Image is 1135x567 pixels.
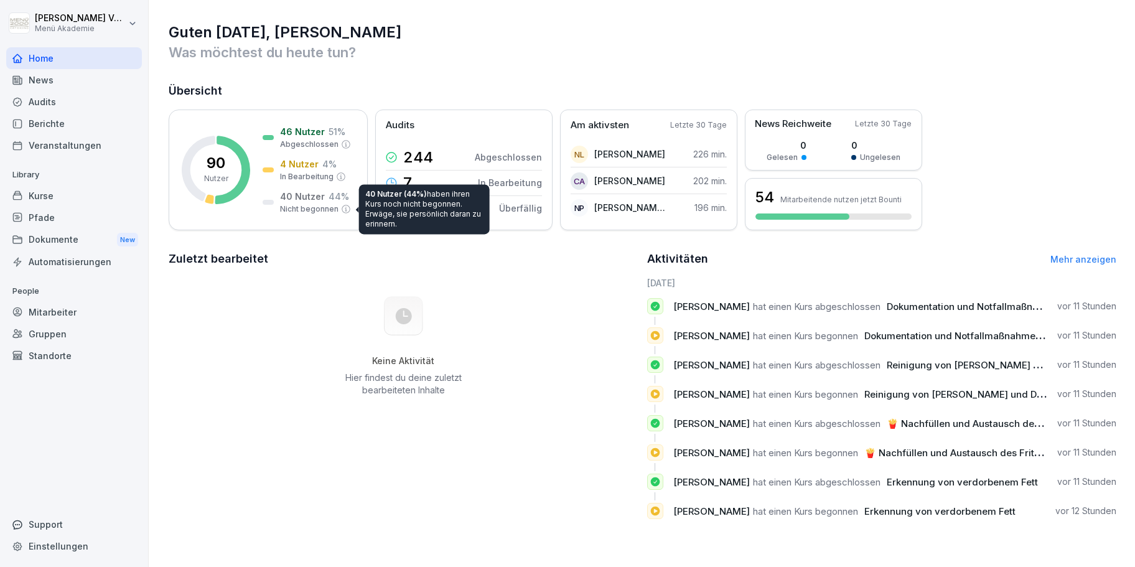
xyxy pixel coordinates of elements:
[693,148,727,161] p: 226 min.
[6,185,142,207] a: Kurse
[403,150,433,165] p: 244
[478,176,542,189] p: In Bearbeitung
[887,301,1128,312] span: Dokumentation und Notfallmaßnahmen bei Fritteusen
[887,418,1114,429] span: 🍟 Nachfüllen und Austausch des Frittieröl/-fettes
[864,330,1105,342] span: Dokumentation und Notfallmaßnahmen bei Fritteusen
[329,125,345,138] p: 51 %
[1057,358,1116,371] p: vor 11 Stunden
[673,505,750,517] span: [PERSON_NAME]
[780,195,902,204] p: Mitarbeitende nutzen jetzt Bounti
[6,165,142,185] p: Library
[365,189,427,199] span: 40 Nutzer (44%)
[673,476,750,488] span: [PERSON_NAME]
[753,359,880,371] span: hat einen Kurs abgeschlossen
[767,152,798,163] p: Gelesen
[322,157,337,171] p: 4 %
[753,447,858,459] span: hat einen Kurs begonnen
[6,345,142,367] a: Standorte
[6,535,142,557] a: Einstellungen
[6,513,142,535] div: Support
[1057,329,1116,342] p: vor 11 Stunden
[340,372,466,396] p: Hier findest du deine zuletzt bearbeiteten Inhalte
[673,301,750,312] span: [PERSON_NAME]
[117,233,138,247] div: New
[386,118,414,133] p: Audits
[359,184,490,234] div: haben ihren Kurs noch nicht begonnen. Erwäge, sie persönlich daran zu erinnern.
[753,330,858,342] span: hat einen Kurs begonnen
[860,152,900,163] p: Ungelesen
[647,250,708,268] h2: Aktivitäten
[753,505,858,517] span: hat einen Kurs begonnen
[1057,446,1116,459] p: vor 11 Stunden
[6,207,142,228] a: Pfade
[571,199,588,217] div: NP
[340,355,466,367] h5: Keine Aktivität
[647,276,1117,289] h6: [DATE]
[329,190,349,203] p: 44 %
[851,139,900,152] p: 0
[571,146,588,163] div: NL
[280,204,339,215] p: Nicht begonnen
[204,173,228,184] p: Nutzer
[673,418,750,429] span: [PERSON_NAME]
[6,47,142,69] a: Home
[280,190,325,203] p: 40 Nutzer
[6,134,142,156] a: Veranstaltungen
[6,323,142,345] a: Gruppen
[169,250,638,268] h2: Zuletzt bearbeitet
[694,201,727,214] p: 196 min.
[673,359,750,371] span: [PERSON_NAME]
[280,139,339,150] p: Abgeschlossen
[280,157,319,171] p: 4 Nutzer
[594,201,666,214] p: [PERSON_NAME] Pirkhedir
[1057,300,1116,312] p: vor 11 Stunden
[767,139,806,152] p: 0
[1055,505,1116,517] p: vor 12 Stunden
[753,301,880,312] span: hat einen Kurs abgeschlossen
[169,42,1116,62] p: Was möchtest du heute tun?
[571,172,588,190] div: CA
[864,388,1123,400] span: Reinigung von [PERSON_NAME] und Dunstabzugshauben
[6,228,142,251] a: DokumenteNew
[864,447,1091,459] span: 🍟 Nachfüllen und Austausch des Frittieröl/-fettes
[755,117,831,131] p: News Reichweite
[6,113,142,134] a: Berichte
[1050,254,1116,265] a: Mehr anzeigen
[35,24,126,33] p: Menü Akademie
[753,476,880,488] span: hat einen Kurs abgeschlossen
[207,156,225,171] p: 90
[280,171,334,182] p: In Bearbeitung
[887,476,1038,488] span: Erkennung von verdorbenem Fett
[594,148,665,161] p: [PERSON_NAME]
[6,228,142,251] div: Dokumente
[753,388,858,400] span: hat einen Kurs begonnen
[280,125,325,138] p: 46 Nutzer
[755,187,774,208] h3: 54
[670,119,727,131] p: Letzte 30 Tage
[499,202,542,215] p: Überfällig
[594,174,665,187] p: [PERSON_NAME]
[1057,476,1116,488] p: vor 11 Stunden
[35,13,126,24] p: [PERSON_NAME] Vonau
[693,174,727,187] p: 202 min.
[1057,388,1116,400] p: vor 11 Stunden
[6,91,142,113] a: Audits
[1057,417,1116,429] p: vor 11 Stunden
[475,151,542,164] p: Abgeschlossen
[753,418,880,429] span: hat einen Kurs abgeschlossen
[6,69,142,91] a: News
[864,505,1016,517] span: Erkennung von verdorbenem Fett
[6,251,142,273] a: Automatisierungen
[6,301,142,323] a: Mitarbeiter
